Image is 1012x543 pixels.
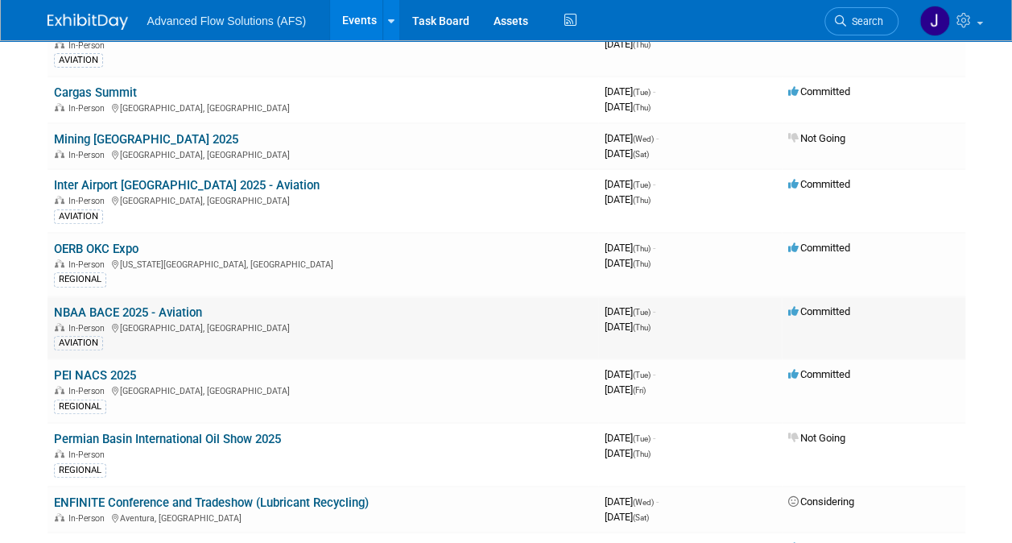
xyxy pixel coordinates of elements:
[633,103,651,112] span: (Thu)
[68,103,109,114] span: In-Person
[605,242,655,254] span: [DATE]
[54,463,106,478] div: REGIONAL
[605,321,651,333] span: [DATE]
[653,305,655,317] span: -
[605,495,659,508] span: [DATE]
[55,450,64,458] img: In-Person Event
[605,101,651,113] span: [DATE]
[824,7,898,35] a: Search
[54,383,592,396] div: [GEOGRAPHIC_DATA], [GEOGRAPHIC_DATA]
[633,88,651,97] span: (Tue)
[54,178,320,193] a: Inter Airport [GEOGRAPHIC_DATA] 2025 - Aviation
[55,196,64,204] img: In-Person Event
[54,85,137,100] a: Cargas Summit
[633,135,654,143] span: (Wed)
[54,257,592,270] div: [US_STATE][GEOGRAPHIC_DATA], [GEOGRAPHIC_DATA]
[55,40,64,48] img: In-Person Event
[605,147,649,160] span: [DATE]
[633,40,651,49] span: (Thu)
[653,242,655,254] span: -
[633,196,651,205] span: (Thu)
[54,132,238,147] a: Mining [GEOGRAPHIC_DATA] 2025
[605,305,655,317] span: [DATE]
[68,323,109,334] span: In-Person
[605,132,659,144] span: [DATE]
[54,305,202,320] a: NBAA BACE 2025 - Aviation
[605,85,655,97] span: [DATE]
[54,511,592,524] div: Aventura, [GEOGRAPHIC_DATA]
[788,178,850,190] span: Committed
[54,336,103,350] div: AVIATION
[54,242,138,256] a: OERB OKC Expo
[633,386,646,395] span: (Fri)
[788,495,854,508] span: Considering
[605,257,651,269] span: [DATE]
[68,40,109,51] span: In-Person
[633,244,651,253] span: (Thu)
[633,150,649,159] span: (Sat)
[55,103,64,111] img: In-Person Event
[605,447,651,459] span: [DATE]
[788,85,850,97] span: Committed
[656,132,659,144] span: -
[54,147,592,160] div: [GEOGRAPHIC_DATA], [GEOGRAPHIC_DATA]
[68,150,109,160] span: In-Person
[54,209,103,224] div: AVIATION
[633,434,651,443] span: (Tue)
[605,432,655,444] span: [DATE]
[653,432,655,444] span: -
[656,495,659,508] span: -
[147,15,307,27] span: Advanced Flow Solutions (AFS)
[68,450,109,460] span: In-Person
[633,513,649,522] span: (Sat)
[653,85,655,97] span: -
[653,178,655,190] span: -
[54,101,592,114] div: [GEOGRAPHIC_DATA], [GEOGRAPHIC_DATA]
[788,305,850,317] span: Committed
[54,53,103,68] div: AVIATION
[633,308,651,317] span: (Tue)
[788,132,845,144] span: Not Going
[633,323,651,332] span: (Thu)
[55,259,64,267] img: In-Person Event
[919,6,950,36] img: Jeremiah LaBrue
[54,193,592,206] div: [GEOGRAPHIC_DATA], [GEOGRAPHIC_DATA]
[48,14,128,30] img: ExhibitDay
[653,368,655,380] span: -
[788,368,850,380] span: Committed
[788,432,845,444] span: Not Going
[846,15,883,27] span: Search
[68,386,109,396] span: In-Person
[54,400,106,414] div: REGIONAL
[633,259,651,268] span: (Thu)
[55,150,64,158] img: In-Person Event
[605,178,655,190] span: [DATE]
[54,368,136,383] a: PEI NACS 2025
[55,513,64,521] img: In-Person Event
[68,259,109,270] span: In-Person
[54,432,281,446] a: Permian Basin International Oil Show 2025
[55,386,64,394] img: In-Person Event
[605,38,651,50] span: [DATE]
[605,511,649,523] span: [DATE]
[68,513,109,524] span: In-Person
[788,242,850,254] span: Committed
[54,272,106,287] div: REGIONAL
[633,498,654,507] span: (Wed)
[54,321,592,334] div: [GEOGRAPHIC_DATA], [GEOGRAPHIC_DATA]
[633,371,651,379] span: (Tue)
[68,196,109,206] span: In-Person
[633,180,651,189] span: (Tue)
[605,193,651,205] span: [DATE]
[633,450,651,458] span: (Thu)
[55,323,64,331] img: In-Person Event
[605,383,646,396] span: [DATE]
[605,368,655,380] span: [DATE]
[54,495,369,510] a: ENFINITE Conference and Tradeshow (Lubricant Recycling)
